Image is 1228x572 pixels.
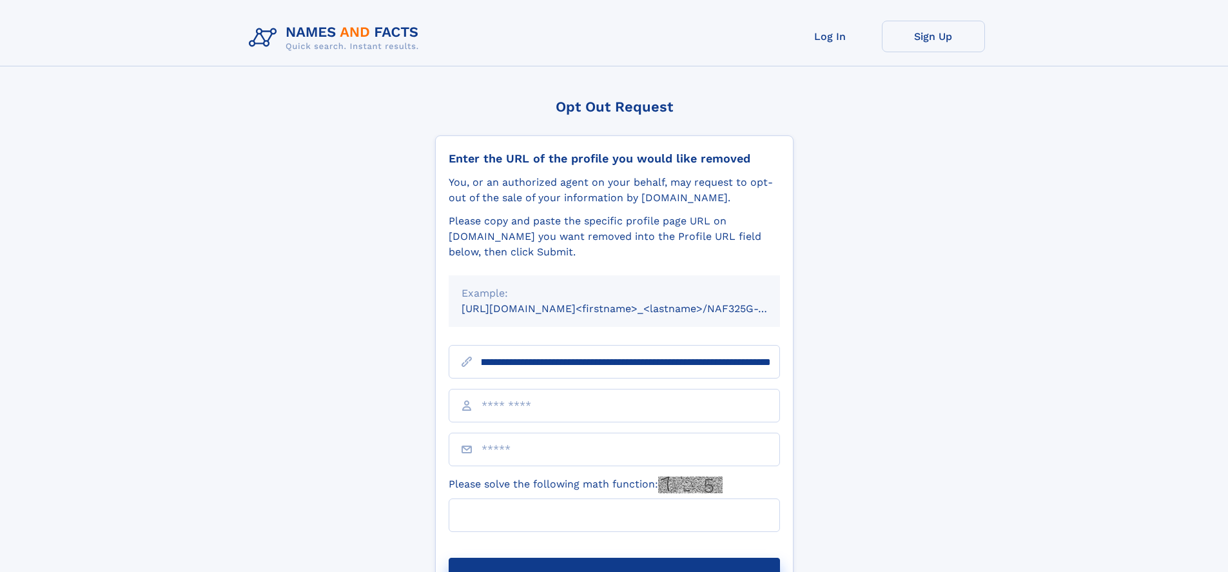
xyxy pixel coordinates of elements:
[449,477,723,493] label: Please solve the following math function:
[779,21,882,52] a: Log In
[449,152,780,166] div: Enter the URL of the profile you would like removed
[462,286,767,301] div: Example:
[244,21,429,55] img: Logo Names and Facts
[449,175,780,206] div: You, or an authorized agent on your behalf, may request to opt-out of the sale of your informatio...
[435,99,794,115] div: Opt Out Request
[882,21,985,52] a: Sign Up
[462,302,804,315] small: [URL][DOMAIN_NAME]<firstname>_<lastname>/NAF325G-xxxxxxxx
[449,213,780,260] div: Please copy and paste the specific profile page URL on [DOMAIN_NAME] you want removed into the Pr...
